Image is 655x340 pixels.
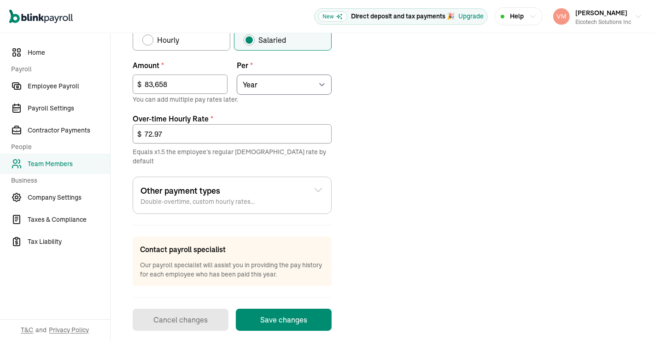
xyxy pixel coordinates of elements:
[133,60,228,71] label: Amount
[9,3,73,30] nav: Global
[318,12,347,22] span: New
[133,75,228,94] input: 0.00
[510,12,524,21] span: Help
[137,128,141,139] span: $
[11,64,105,74] span: Payroll
[28,126,110,135] span: Contractor Payments
[140,244,324,255] h3: Contact payroll specialist
[575,9,627,17] span: [PERSON_NAME]
[28,104,110,113] span: Payroll Settings
[550,5,646,28] button: [PERSON_NAME]Elcotech Solutions Inc
[140,184,255,197] span: Other payment types
[140,260,324,279] p: Our payroll specialist will assist you in providing the pay history for each employee who has bee...
[258,35,286,46] span: Salaried
[137,79,141,90] span: $
[133,124,332,144] input: Enter amount per hour
[11,142,105,152] span: People
[237,60,332,71] label: Per
[28,48,110,58] span: Home
[133,95,332,104] p: You can add multiple pay rates later.
[28,159,110,169] span: Team Members
[495,7,543,25] button: Help
[21,325,34,334] span: T&C
[28,81,110,91] span: Employee Payroll
[49,325,89,334] span: Privacy Policy
[575,18,631,26] div: Elcotech Solutions Inc
[133,309,228,331] button: Cancel changes
[458,12,484,21] button: Upgrade
[11,176,105,185] span: Business
[140,197,255,206] span: Double-overtime, custom hourly rates...
[28,193,110,202] span: Company Settings
[157,35,179,46] span: Hourly
[133,147,332,166] p: Equals x1.5 the employee’s regular [DEMOGRAPHIC_DATA] rate by default
[236,309,332,331] button: Save changes
[609,296,655,340] iframe: Chat Widget
[351,12,455,21] p: Direct deposit and tax payments 🎉
[28,215,110,225] span: Taxes & Compliance
[133,113,332,124] label: Over-time Hourly Rate
[28,237,110,247] span: Tax Liability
